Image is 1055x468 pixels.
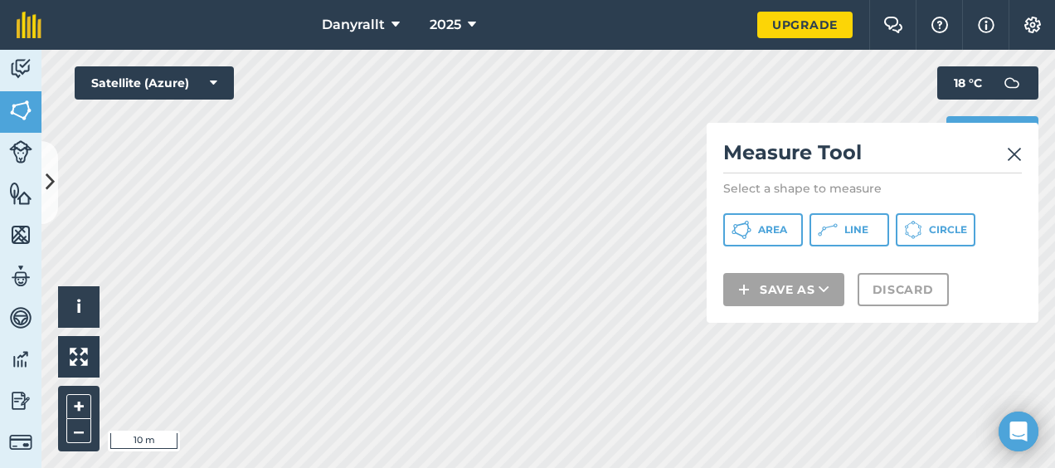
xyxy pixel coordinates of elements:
[1007,144,1022,164] img: svg+xml;base64,PHN2ZyB4bWxucz0iaHR0cDovL3d3dy53My5vcmcvMjAwMC9zdmciIHdpZHRoPSIyMiIgaGVpZ2h0PSIzMC...
[66,394,91,419] button: +
[1023,17,1043,33] img: A cog icon
[758,223,787,236] span: Area
[75,66,234,100] button: Satellite (Azure)
[723,139,1022,173] h2: Measure Tool
[937,66,1038,100] button: 18 °C
[896,213,975,246] button: Circle
[844,223,868,236] span: Line
[946,116,1039,149] button: Print
[723,213,803,246] button: Area
[9,431,32,454] img: svg+xml;base64,PD94bWwgdmVyc2lvbj0iMS4wIiBlbmNvZGluZz0idXRmLTgiPz4KPCEtLSBHZW5lcmF0b3I6IEFkb2JlIE...
[322,15,385,35] span: Danyrallt
[9,222,32,247] img: svg+xml;base64,PHN2ZyB4bWxucz0iaHR0cDovL3d3dy53My5vcmcvMjAwMC9zdmciIHdpZHRoPSI1NiIgaGVpZ2h0PSI2MC...
[58,286,100,328] button: i
[9,181,32,206] img: svg+xml;base64,PHN2ZyB4bWxucz0iaHR0cDovL3d3dy53My5vcmcvMjAwMC9zdmciIHdpZHRoPSI1NiIgaGVpZ2h0PSI2MC...
[430,15,461,35] span: 2025
[76,296,81,317] span: i
[999,412,1038,451] div: Open Intercom Messenger
[858,273,949,306] button: Discard
[9,388,32,413] img: svg+xml;base64,PD94bWwgdmVyc2lvbj0iMS4wIiBlbmNvZGluZz0idXRmLTgiPz4KPCEtLSBHZW5lcmF0b3I6IEFkb2JlIE...
[9,140,32,163] img: svg+xml;base64,PD94bWwgdmVyc2lvbj0iMS4wIiBlbmNvZGluZz0idXRmLTgiPz4KPCEtLSBHZW5lcmF0b3I6IEFkb2JlIE...
[995,66,1028,100] img: svg+xml;base64,PD94bWwgdmVyc2lvbj0iMS4wIiBlbmNvZGluZz0idXRmLTgiPz4KPCEtLSBHZW5lcmF0b3I6IEFkb2JlIE...
[929,223,967,236] span: Circle
[954,66,982,100] span: 18 ° C
[9,305,32,330] img: svg+xml;base64,PD94bWwgdmVyc2lvbj0iMS4wIiBlbmNvZGluZz0idXRmLTgiPz4KPCEtLSBHZW5lcmF0b3I6IEFkb2JlIE...
[723,180,1022,197] p: Select a shape to measure
[9,264,32,289] img: svg+xml;base64,PD94bWwgdmVyc2lvbj0iMS4wIiBlbmNvZGluZz0idXRmLTgiPz4KPCEtLSBHZW5lcmF0b3I6IEFkb2JlIE...
[9,56,32,81] img: svg+xml;base64,PD94bWwgdmVyc2lvbj0iMS4wIiBlbmNvZGluZz0idXRmLTgiPz4KPCEtLSBHZW5lcmF0b3I6IEFkb2JlIE...
[70,348,88,366] img: Four arrows, one pointing top left, one top right, one bottom right and the last bottom left
[883,17,903,33] img: Two speech bubbles overlapping with the left bubble in the forefront
[757,12,853,38] a: Upgrade
[978,15,994,35] img: svg+xml;base64,PHN2ZyB4bWxucz0iaHR0cDovL3d3dy53My5vcmcvMjAwMC9zdmciIHdpZHRoPSIxNyIgaGVpZ2h0PSIxNy...
[723,273,844,306] button: Save as
[738,280,750,300] img: svg+xml;base64,PHN2ZyB4bWxucz0iaHR0cDovL3d3dy53My5vcmcvMjAwMC9zdmciIHdpZHRoPSIxNCIgaGVpZ2h0PSIyNC...
[17,12,41,38] img: fieldmargin Logo
[930,17,950,33] img: A question mark icon
[66,419,91,443] button: –
[9,98,32,123] img: svg+xml;base64,PHN2ZyB4bWxucz0iaHR0cDovL3d3dy53My5vcmcvMjAwMC9zdmciIHdpZHRoPSI1NiIgaGVpZ2h0PSI2MC...
[809,213,889,246] button: Line
[9,347,32,372] img: svg+xml;base64,PD94bWwgdmVyc2lvbj0iMS4wIiBlbmNvZGluZz0idXRmLTgiPz4KPCEtLSBHZW5lcmF0b3I6IEFkb2JlIE...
